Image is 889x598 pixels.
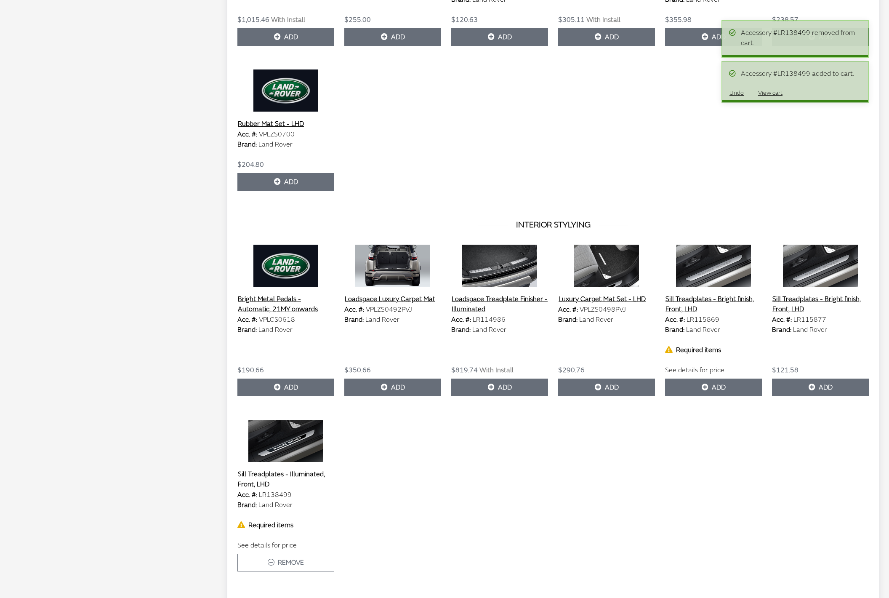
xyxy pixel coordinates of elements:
[237,118,304,129] button: Rubber Mat Set - LHD
[451,294,548,315] button: Loadspace Treadplate Finisher - Illuminated
[237,554,334,571] button: Remove
[772,16,799,24] span: $238.57
[722,85,751,100] button: Undo
[258,501,293,509] span: Land Rover
[366,305,412,314] span: VPLZS0492PVJ
[237,315,257,325] label: Acc. #:
[365,315,399,324] span: Land Rover
[451,245,548,287] img: Image for Loadspace Treadplate Finisher - Illuminated
[793,326,827,334] span: Land Rover
[451,315,471,325] label: Acc. #:
[451,379,548,396] button: Add
[237,379,334,396] button: Add
[344,304,364,315] label: Acc. #:
[558,379,655,396] button: Add
[558,366,585,374] span: $290.76
[237,219,869,231] h3: INTERIOR STYLYING
[772,315,792,325] label: Acc. #:
[237,490,257,500] label: Acc. #:
[237,28,334,46] button: Add
[344,379,441,396] button: Add
[665,16,692,24] span: $355.98
[473,315,506,324] span: LR114986
[580,305,626,314] span: VPLZS0498PVJ
[237,325,257,335] label: Brand:
[344,315,364,325] label: Brand:
[344,294,436,304] button: Loadspace Luxury Carpet Mat
[793,315,826,324] span: LR115877
[772,379,869,396] button: Add
[259,491,292,499] span: LR138499
[237,294,334,315] button: Bright Metal Pedals - Automatic, 21MY onwards
[665,325,684,335] label: Brand:
[558,294,646,304] button: Luxury Carpet Mat Set - LHD
[237,139,257,149] label: Brand:
[479,366,514,374] span: With Install
[344,28,441,46] button: Add
[237,129,257,139] label: Acc. #:
[665,365,724,375] label: See details for price
[558,28,655,46] button: Add
[237,420,334,462] img: Image for Sill Treadplates - Illuminated, Front, LHD
[237,16,269,24] span: $1,015.46
[741,28,860,48] div: Accessory #LR138499 removed from cart.
[579,315,613,324] span: Land Rover
[237,160,264,169] span: $204.80
[451,28,548,46] button: Add
[665,345,762,355] div: Required items
[558,315,578,325] label: Brand:
[472,326,506,334] span: Land Rover
[237,69,334,112] img: Image for Rubber Mat Set - LHD
[741,69,860,79] div: Accessory #LR138499 added to cart.
[687,315,719,324] span: LR115869
[259,315,295,324] span: VPLCS0618
[237,520,334,530] div: Required items
[237,469,334,490] button: Sill Treadplates - Illuminated, Front, LHD
[751,85,790,100] button: View cart
[558,16,585,24] span: $305.11
[772,325,791,335] label: Brand:
[665,28,762,46] button: Add
[451,366,478,374] span: $819.74
[237,500,257,510] label: Brand:
[258,326,293,334] span: Land Rover
[344,16,371,24] span: $255.00
[451,325,471,335] label: Brand:
[271,16,305,24] span: With Install
[237,173,334,191] button: Add
[558,245,655,287] img: Image for Luxury Carpet Mat Set - LHD
[558,304,578,315] label: Acc. #:
[772,366,799,374] span: $121.58
[586,16,620,24] span: With Install
[451,16,478,24] span: $120.63
[237,366,264,374] span: $190.66
[686,326,720,334] span: Land Rover
[665,315,685,325] label: Acc. #:
[665,294,762,315] button: Sill Treadplates - Bright finish, Front, LHD
[259,130,295,139] span: VPLZS0700
[237,540,297,550] label: See details for price
[344,245,441,287] img: Image for Loadspace Luxury Carpet Mat
[344,366,371,374] span: $350.66
[772,294,869,315] button: Sill Treadplates - Bright finish, Front, LHD
[237,245,334,287] img: Image for Bright Metal Pedals - Automatic, 21MY onwards
[665,379,762,396] button: Add
[772,245,869,287] img: Image for Sill Treadplates - Bright finish, Front, LHD
[258,140,293,149] span: Land Rover
[665,245,762,287] img: Image for Sill Treadplates - Bright finish, Front, LHD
